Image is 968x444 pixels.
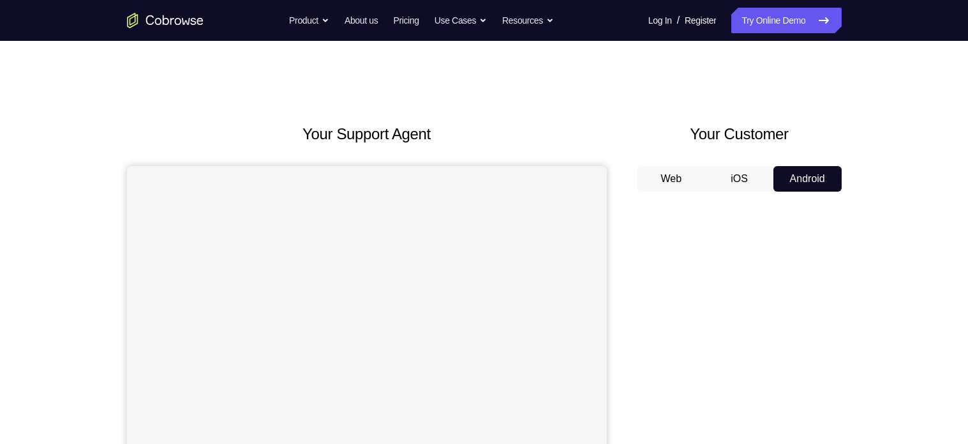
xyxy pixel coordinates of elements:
[685,8,716,33] a: Register
[502,8,554,33] button: Resources
[435,8,487,33] button: Use Cases
[393,8,419,33] a: Pricing
[127,123,607,146] h2: Your Support Agent
[637,166,706,192] button: Web
[345,8,378,33] a: About us
[637,123,842,146] h2: Your Customer
[773,166,842,192] button: Android
[127,13,204,28] a: Go to the home page
[289,8,329,33] button: Product
[648,8,672,33] a: Log In
[705,166,773,192] button: iOS
[677,13,680,28] span: /
[731,8,841,33] a: Try Online Demo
